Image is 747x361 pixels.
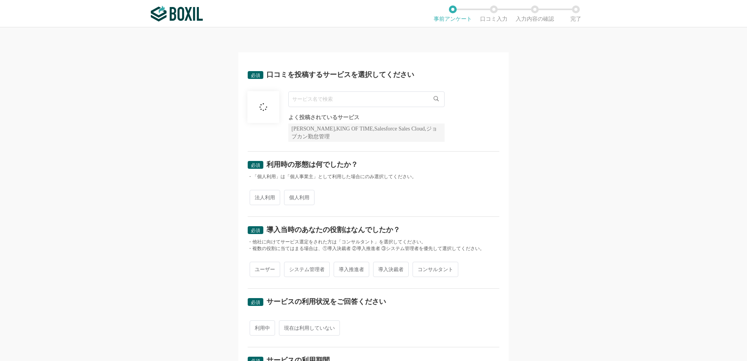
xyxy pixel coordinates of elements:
[251,163,260,168] span: 必須
[266,226,400,233] div: 導入当時のあなたの役割はなんでしたか？
[373,262,409,277] span: 導入決裁者
[514,5,555,22] li: 入力内容の確認
[251,228,260,233] span: 必須
[432,5,473,22] li: 事前アンケート
[413,262,458,277] span: コンサルタント
[284,262,330,277] span: システム管理者
[151,6,203,21] img: ボクシルSaaS_ロゴ
[248,239,499,245] div: ・他社に向けてサービス選定をされた方は「コンサルタント」を選択してください。
[288,115,445,120] div: よく投稿されているサービス
[250,190,280,205] span: 法人利用
[251,73,260,78] span: 必須
[250,320,275,336] span: 利用中
[250,262,280,277] span: ユーザー
[266,161,358,168] div: 利用時の形態は何でしたか？
[334,262,369,277] span: 導入推進者
[288,123,445,142] div: [PERSON_NAME],KING OF TIME,Salesforce Sales Cloud,ジョブカン勤怠管理
[251,300,260,305] span: 必須
[555,5,596,22] li: 完了
[248,245,499,252] div: ・複数の役割に当てはまる場合は、①導入決裁者 ②導入推進者 ③システム管理者を優先して選択してください。
[266,71,414,78] div: 口コミを投稿するサービスを選択してください
[279,320,340,336] span: 現在は利用していない
[288,91,445,107] input: サービス名で検索
[266,298,386,305] div: サービスの利用状況をご回答ください
[248,173,499,180] div: ・「個人利用」は「個人事業主」として利用した場合にのみ選択してください。
[473,5,514,22] li: 口コミ入力
[284,190,315,205] span: 個人利用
